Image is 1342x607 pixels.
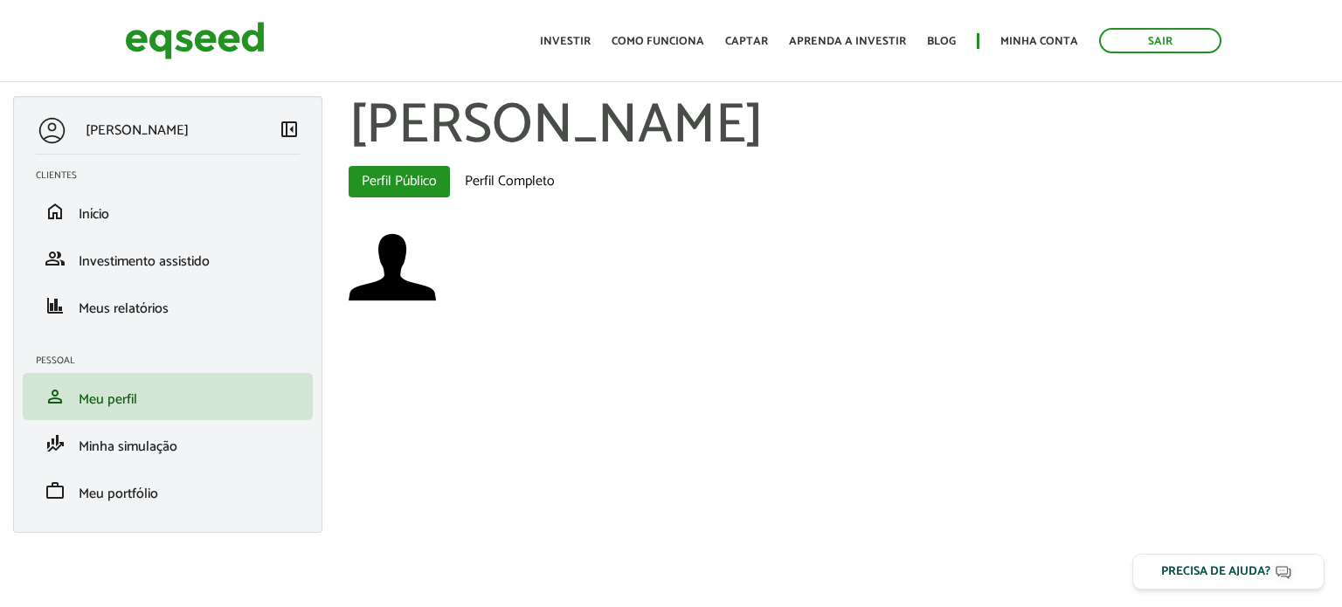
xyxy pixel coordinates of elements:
a: homeInício [36,201,300,222]
li: Minha simulação [23,420,313,467]
p: [PERSON_NAME] [86,122,189,139]
span: home [45,201,66,222]
a: Minha conta [1000,36,1078,47]
a: groupInvestimento assistido [36,248,300,269]
a: Captar [725,36,768,47]
a: Ver perfil do usuário. [349,224,436,311]
li: Investimento assistido [23,235,313,282]
span: group [45,248,66,269]
span: Meus relatórios [79,297,169,321]
a: Aprenda a investir [789,36,906,47]
span: Meu portfólio [79,482,158,506]
span: Meu perfil [79,388,137,411]
a: Perfil Completo [452,166,568,197]
a: Sair [1099,28,1221,53]
a: Como funciona [612,36,704,47]
a: financeMeus relatórios [36,295,300,316]
h2: Clientes [36,170,313,181]
li: Início [23,188,313,235]
span: person [45,386,66,407]
span: Início [79,203,109,226]
li: Meu portfólio [23,467,313,514]
a: personMeu perfil [36,386,300,407]
img: EqSeed [125,17,265,64]
a: workMeu portfólio [36,480,300,501]
li: Meu perfil [23,373,313,420]
a: finance_modeMinha simulação [36,433,300,454]
span: finance_mode [45,433,66,454]
span: Investimento assistido [79,250,210,273]
span: work [45,480,66,501]
a: Colapsar menu [279,119,300,143]
span: finance [45,295,66,316]
a: Blog [927,36,956,47]
span: left_panel_close [279,119,300,140]
li: Meus relatórios [23,282,313,329]
span: Minha simulação [79,435,177,459]
a: Investir [540,36,591,47]
h2: Pessoal [36,355,313,366]
img: Foto de Gustavo Lukaszewski [349,224,436,311]
a: Perfil Público [349,166,450,197]
h1: [PERSON_NAME] [349,96,1329,157]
